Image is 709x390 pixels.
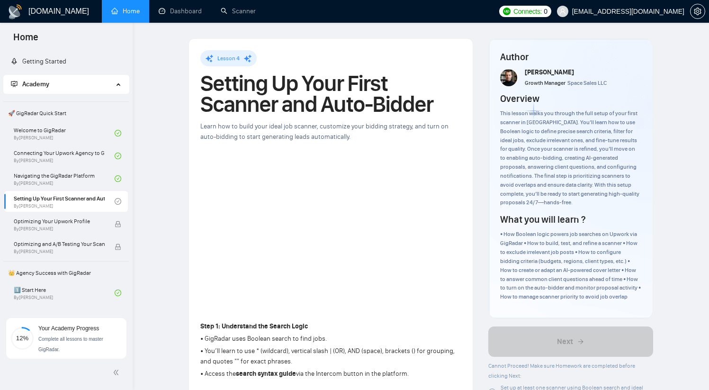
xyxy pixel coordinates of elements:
[14,123,115,144] a: Welcome to GigRadarBy[PERSON_NAME]
[38,325,99,332] span: Your Academy Progress
[500,69,517,86] img: vlad-t.jpg
[115,130,121,136] span: check-circle
[11,81,18,87] span: fund-projection-screen
[200,334,461,344] p: • GigRadar uses Boolean search to find jobs.
[503,8,511,15] img: upwork-logo.png
[8,4,23,19] img: logo
[11,335,34,341] span: 12%
[6,30,46,50] span: Home
[113,368,122,377] span: double-left
[111,7,140,15] a: homeHome
[236,370,296,378] strong: search syntax guide
[14,145,115,166] a: Connecting Your Upwork Agency to GigRadarBy[PERSON_NAME]
[525,68,574,76] span: [PERSON_NAME]
[200,122,449,141] span: Learn how to build your ideal job scanner, customize your bidding strategy, and turn on auto-bidd...
[14,249,105,254] span: By [PERSON_NAME]
[500,213,585,226] h4: What you will learn ?
[559,8,566,15] span: user
[4,104,128,123] span: 🚀 GigRadar Quick Start
[488,327,653,357] button: Next
[557,336,573,347] span: Next
[115,153,121,159] span: check-circle
[500,109,641,207] div: This lesson walks you through the full setup of your first scanner in [GEOGRAPHIC_DATA]. You’ll l...
[115,175,121,182] span: check-circle
[567,80,607,86] span: Space Sales LLC
[525,80,565,86] span: Growth Manager
[488,363,635,379] span: Cannot Proceed! Make sure Homework are completed before clicking Next:
[690,8,705,15] a: setting
[115,290,121,296] span: check-circle
[200,369,461,379] p: • Access the via the Intercom button in the platform.
[115,244,121,250] span: lock
[200,73,461,115] h1: Setting Up Your First Scanner and Auto-Bidder
[14,239,105,249] span: Optimizing and A/B Testing Your Scanner for Better Results
[544,6,547,17] span: 0
[221,7,256,15] a: searchScanner
[500,50,641,63] h4: Author
[14,168,115,189] a: Navigating the GigRadar PlatformBy[PERSON_NAME]
[691,8,705,15] span: setting
[200,322,308,330] strong: Step 1: Understand the Search Logic
[14,226,105,232] span: By [PERSON_NAME]
[14,282,115,303] a: 1️⃣ Start HereBy[PERSON_NAME]
[500,230,641,301] div: • How Boolean logic powers job searches on Upwork via GigRadar • How to build, test, and refine a...
[11,80,49,88] span: Academy
[14,191,115,212] a: Setting Up Your First Scanner and Auto-BidderBy[PERSON_NAME]
[4,263,128,282] span: 👑 Agency Success with GigRadar
[22,80,49,88] span: Academy
[115,198,121,205] span: check-circle
[14,217,105,226] span: Optimizing Your Upwork Profile
[3,52,129,71] li: Getting Started
[11,57,66,65] a: rocketGetting Started
[200,346,461,367] p: • You’ll learn to use * (wildcard), vertical slash | (OR), AND (space), brackets () for grouping,...
[513,6,542,17] span: Connects:
[217,55,240,62] span: Lesson 4
[677,358,700,381] iframe: Intercom live chat
[115,221,121,227] span: lock
[159,7,202,15] a: dashboardDashboard
[500,92,539,105] h4: Overview
[690,4,705,19] button: setting
[38,336,103,352] span: Complete all lessons to master GigRadar.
